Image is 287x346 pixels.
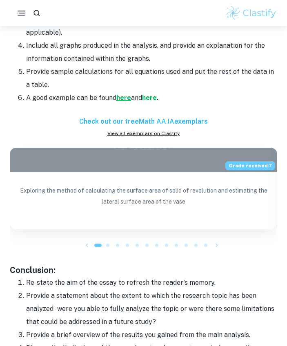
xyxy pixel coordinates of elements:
[26,328,277,342] li: Provide a brief overview of the results you gained from the main analysis.
[26,276,277,289] li: Re-state the aim of the essay to refresh the reader's memory.
[26,289,277,328] li: Provide a statement about the extent to which the research topic has been analyzed - were you abl...
[26,91,277,104] li: A good example can be found and
[26,65,277,91] li: Provide sample calculations for all equations used and put the rest of the data in a table.
[10,148,277,229] a: Blog exemplar: Exploring the method of calculating the Grade received:7Exploring the method of ca...
[116,94,131,102] a: here
[157,94,158,102] strong: .
[26,39,277,65] li: Include all graphs produced in the analysis, and provide an explanation for the information conta...
[10,130,277,137] a: View all exemplars on Clastify
[225,5,277,21] img: Clastify logo
[16,185,271,221] p: Exploring the method of calculating the surface area of solid of revolution and estimating the la...
[142,94,157,102] a: here
[10,117,277,126] h6: Check out our free Math AA IA exemplars
[10,264,277,276] h3: Conclusion:
[225,161,275,170] span: Grade received: 7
